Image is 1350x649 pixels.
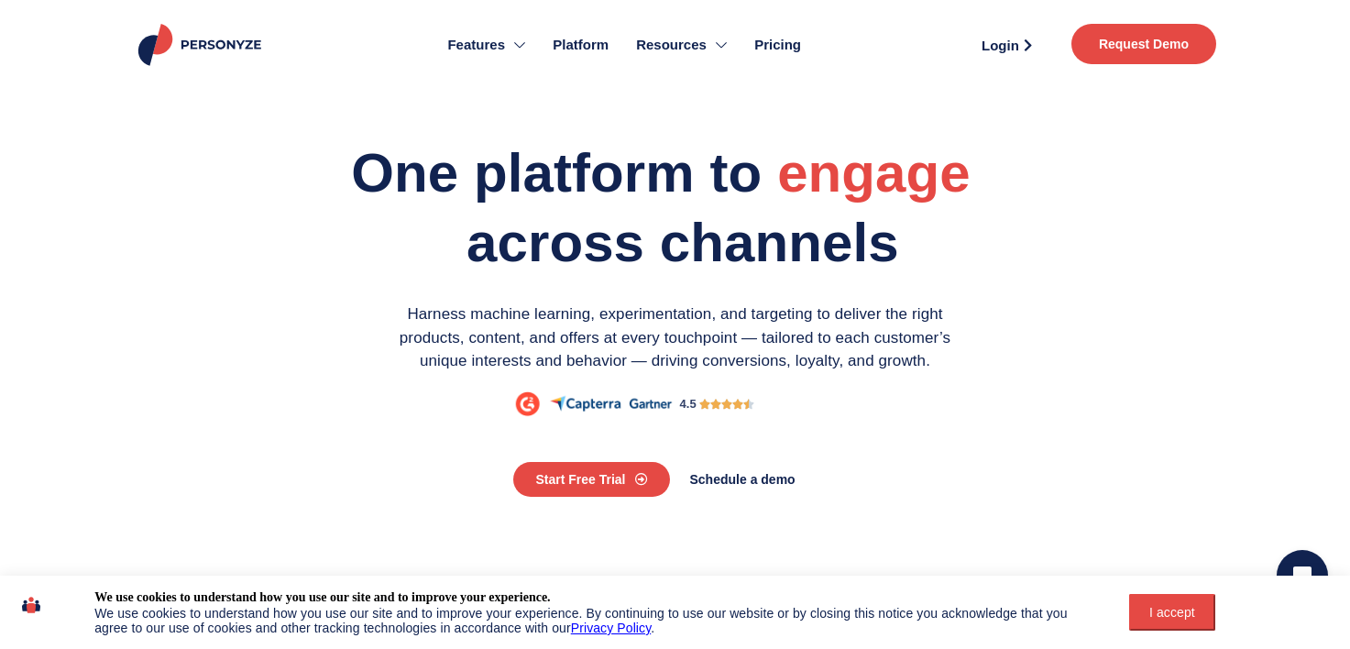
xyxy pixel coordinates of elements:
span: Platform [553,35,609,56]
a: Features [434,9,539,81]
p: Harness machine learning, experimentation, and targeting to deliver the right products, content, ... [378,302,973,373]
a: Platform [539,9,622,81]
div: I accept [1140,605,1204,620]
i:  [732,396,743,412]
span: across channels [466,212,899,273]
span: Start Free Trial [535,473,625,486]
div: We use cookies to understand how you use our site and to improve your experience. [94,589,550,606]
a: Start Free Trial [513,462,669,497]
i:  [699,396,710,412]
a: Pricing [741,9,815,81]
img: Personyze logo [135,24,269,66]
span: Pricing [754,35,801,56]
i:  [743,396,754,412]
span: Schedule a demo [690,473,796,486]
a: Resources [622,9,741,81]
a: Login [960,31,1053,59]
span: Resources [636,35,707,56]
button: I accept [1129,594,1215,631]
a: Privacy Policy [571,621,652,635]
div: 4.5/5 [699,396,755,412]
i:  [710,396,721,412]
div: 4.5 [680,395,697,413]
span: Features [447,35,505,56]
span: Login [982,38,1019,52]
span: Request Demo [1099,38,1189,50]
span: One platform to [351,142,762,203]
div: We use cookies to understand how you use our site and to improve your experience. By continuing t... [94,606,1089,635]
i:  [721,396,732,412]
a: Request Demo [1071,24,1216,64]
img: icon [22,589,40,621]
